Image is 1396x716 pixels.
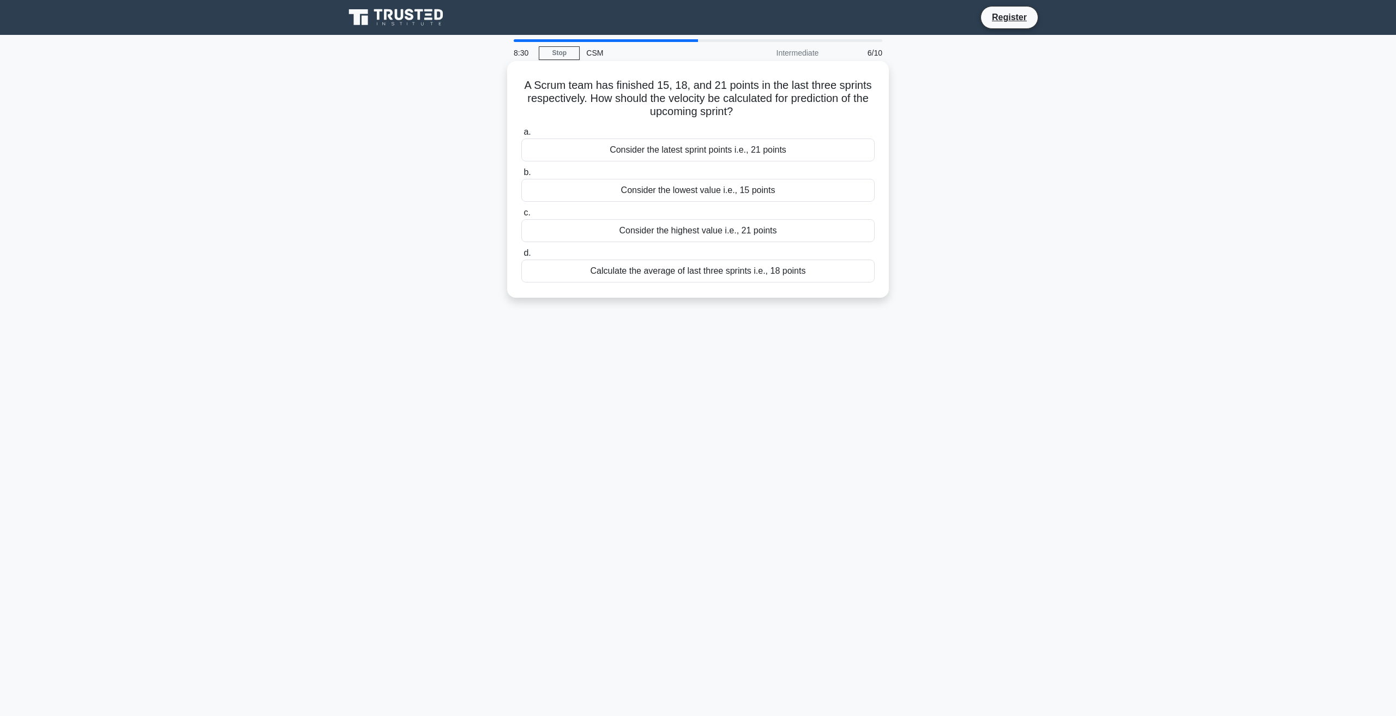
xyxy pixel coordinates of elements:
[523,248,531,257] span: d.
[521,139,875,161] div: Consider the latest sprint points i.e., 21 points
[730,42,825,64] div: Intermediate
[523,208,530,217] span: c.
[580,42,730,64] div: CSM
[825,42,889,64] div: 6/10
[523,127,531,136] span: a.
[985,10,1033,24] a: Register
[521,260,875,282] div: Calculate the average of last three sprints i.e., 18 points
[521,219,875,242] div: Consider the highest value i.e., 21 points
[520,79,876,119] h5: A Scrum team has finished 15, 18, and 21 points in the last three sprints respectively. How shoul...
[521,179,875,202] div: Consider the lowest value i.e., 15 points
[523,167,531,177] span: b.
[539,46,580,60] a: Stop
[507,42,539,64] div: 8:30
